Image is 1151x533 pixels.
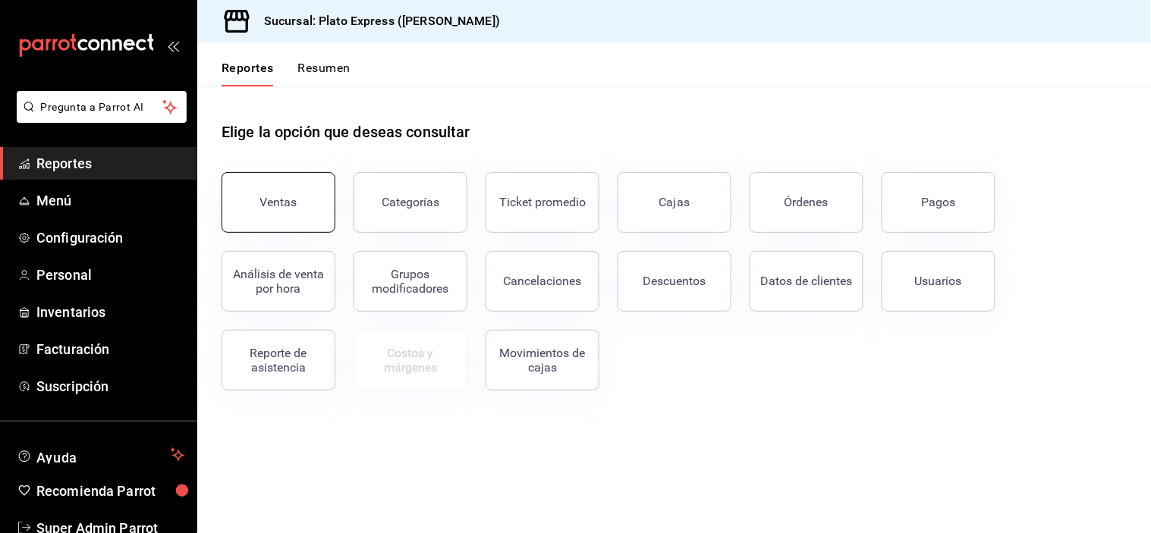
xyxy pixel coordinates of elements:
button: Cancelaciones [486,251,599,312]
button: Movimientos de cajas [486,330,599,390]
div: Pagos [922,195,956,209]
span: Pregunta a Parrot AI [41,99,163,115]
button: Reportes [222,61,274,86]
div: Ticket promedio [499,195,586,209]
div: Análisis de venta por hora [231,267,325,296]
button: Categorías [354,172,467,233]
div: Descuentos [643,274,706,288]
div: Cajas [659,193,690,212]
div: Ventas [260,195,297,209]
button: Contrata inventarios para ver este reporte [354,330,467,390]
a: Pregunta a Parrot AI [11,110,187,126]
button: Pagos [882,172,995,233]
div: Movimientos de cajas [495,346,590,375]
button: Usuarios [882,251,995,312]
button: Resumen [298,61,351,86]
span: Recomienda Parrot [36,481,184,501]
span: Reportes [36,153,184,174]
button: Ventas [222,172,335,233]
div: Grupos modificadores [363,267,458,296]
div: Costos y márgenes [363,346,458,375]
button: open_drawer_menu [167,39,179,52]
button: Datos de clientes [750,251,863,312]
span: Inventarios [36,302,184,322]
a: Cajas [618,172,731,233]
span: Suscripción [36,376,184,397]
div: Categorías [382,195,439,209]
button: Análisis de venta por hora [222,251,335,312]
span: Menú [36,190,184,211]
span: Personal [36,265,184,285]
div: navigation tabs [222,61,351,86]
h3: Sucursal: Plato Express ([PERSON_NAME]) [252,12,500,30]
button: Grupos modificadores [354,251,467,312]
button: Pregunta a Parrot AI [17,91,187,123]
button: Reporte de asistencia [222,330,335,390]
span: Facturación [36,339,184,359]
div: Datos de clientes [761,274,853,288]
span: Ayuda [36,446,165,464]
button: Órdenes [750,172,863,233]
div: Cancelaciones [504,274,582,288]
div: Reporte de asistencia [231,346,325,375]
h1: Elige la opción que deseas consultar [222,121,470,143]
div: Usuarios [915,274,962,288]
button: Ticket promedio [486,172,599,233]
span: Configuración [36,227,184,248]
button: Descuentos [618,251,731,312]
div: Órdenes [785,195,829,209]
